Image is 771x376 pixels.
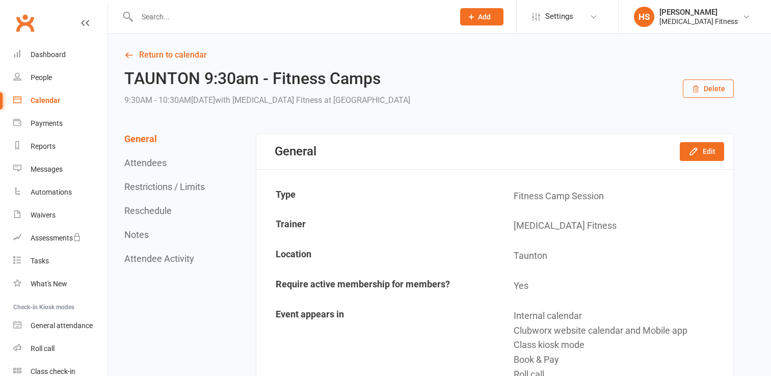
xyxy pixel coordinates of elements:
div: General [275,144,316,158]
span: Add [478,13,491,21]
input: Search... [134,10,447,24]
td: Taunton [495,241,732,271]
div: General attendance [31,321,93,330]
div: Waivers [31,211,56,219]
td: Fitness Camp Session [495,182,732,211]
a: Payments [13,112,108,135]
div: HS [634,7,654,27]
div: Dashboard [31,50,66,59]
td: Yes [495,272,732,301]
td: [MEDICAL_DATA] Fitness [495,211,732,240]
button: Edit [680,142,724,160]
div: Book & Pay [514,353,725,367]
button: Delete [683,79,734,98]
button: Notes [124,229,149,240]
span: Settings [545,5,573,28]
span: with [MEDICAL_DATA] Fitness [215,95,322,105]
div: Class check-in [31,367,75,375]
div: Automations [31,188,72,196]
div: What's New [31,280,67,288]
div: 9:30AM - 10:30AM[DATE] [124,93,410,108]
td: Location [257,241,494,271]
div: Roll call [31,344,55,353]
button: Restrictions / Limits [124,181,205,192]
a: Assessments [13,227,108,250]
button: Attendee Activity [124,253,194,264]
a: Dashboard [13,43,108,66]
a: Roll call [13,337,108,360]
td: Require active membership for members? [257,272,494,301]
div: Assessments [31,234,81,242]
a: Messages [13,158,108,181]
a: Reports [13,135,108,158]
td: Trainer [257,211,494,240]
a: Tasks [13,250,108,273]
div: [PERSON_NAME] [659,8,738,17]
div: Class kiosk mode [514,338,725,353]
a: General attendance kiosk mode [13,314,108,337]
a: Automations [13,181,108,204]
h2: TAUNTON 9:30am - Fitness Camps [124,70,410,88]
div: People [31,73,52,82]
button: Add [460,8,503,25]
button: Reschedule [124,205,172,216]
div: Payments [31,119,63,127]
a: Return to calendar [124,48,734,62]
div: Internal calendar [514,309,725,324]
a: What's New [13,273,108,296]
button: General [124,133,157,144]
div: [MEDICAL_DATA] Fitness [659,17,738,26]
button: Attendees [124,157,167,168]
a: Waivers [13,204,108,227]
span: at [GEOGRAPHIC_DATA] [324,95,410,105]
div: Clubworx website calendar and Mobile app [514,324,725,338]
div: Tasks [31,257,49,265]
div: Reports [31,142,56,150]
a: Calendar [13,89,108,112]
div: Calendar [31,96,60,104]
div: Messages [31,165,63,173]
a: People [13,66,108,89]
td: Type [257,182,494,211]
a: Clubworx [12,10,38,36]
